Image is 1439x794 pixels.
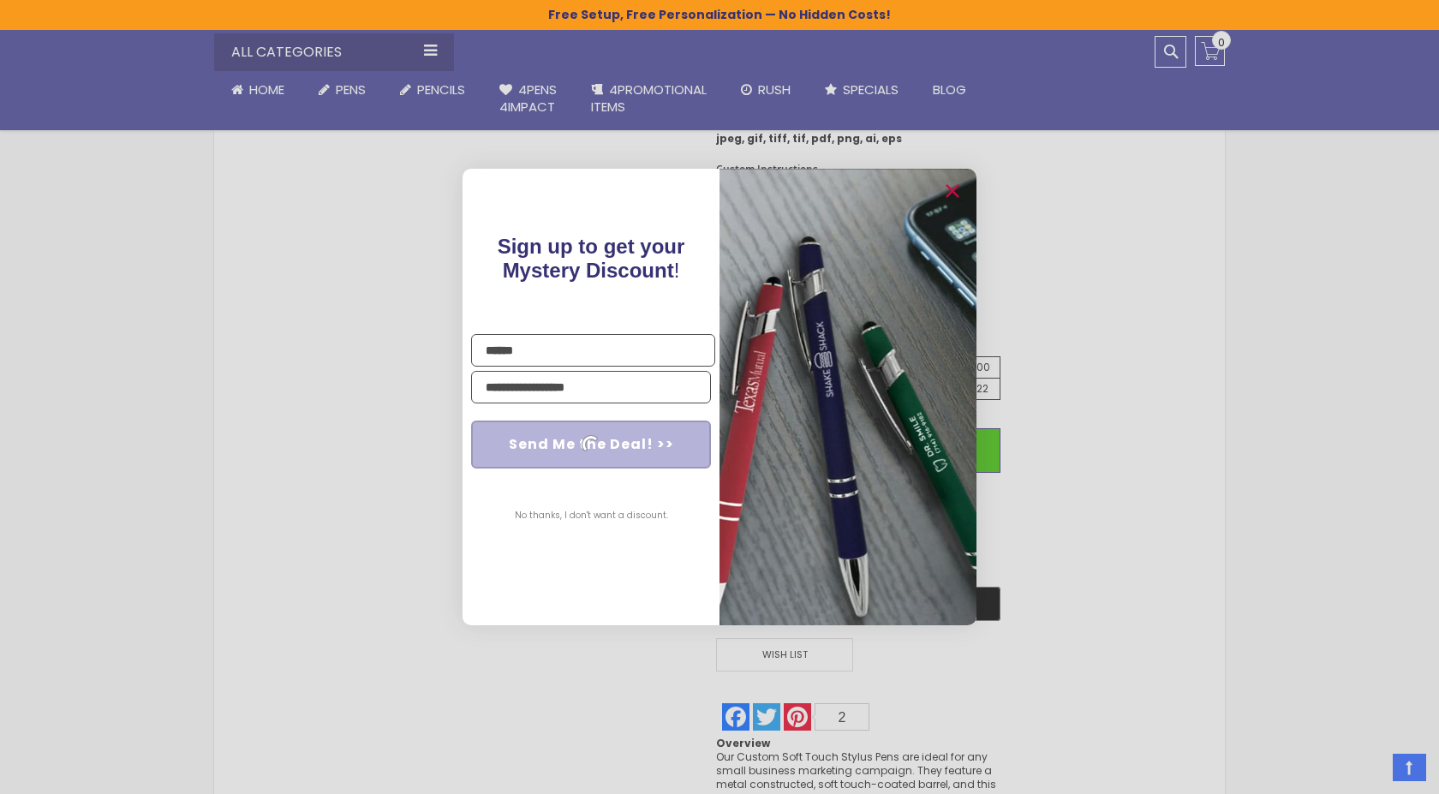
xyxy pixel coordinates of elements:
img: pop-up-image [719,169,976,625]
button: No thanks, I don't want a discount. [506,494,677,537]
button: Close dialog [939,177,966,205]
span: ! [498,235,685,282]
button: Send Me the Deal! >> [471,421,711,469]
span: Sign up to get your Mystery Discount [498,235,685,282]
iframe: Google Customer Reviews [1298,748,1439,794]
